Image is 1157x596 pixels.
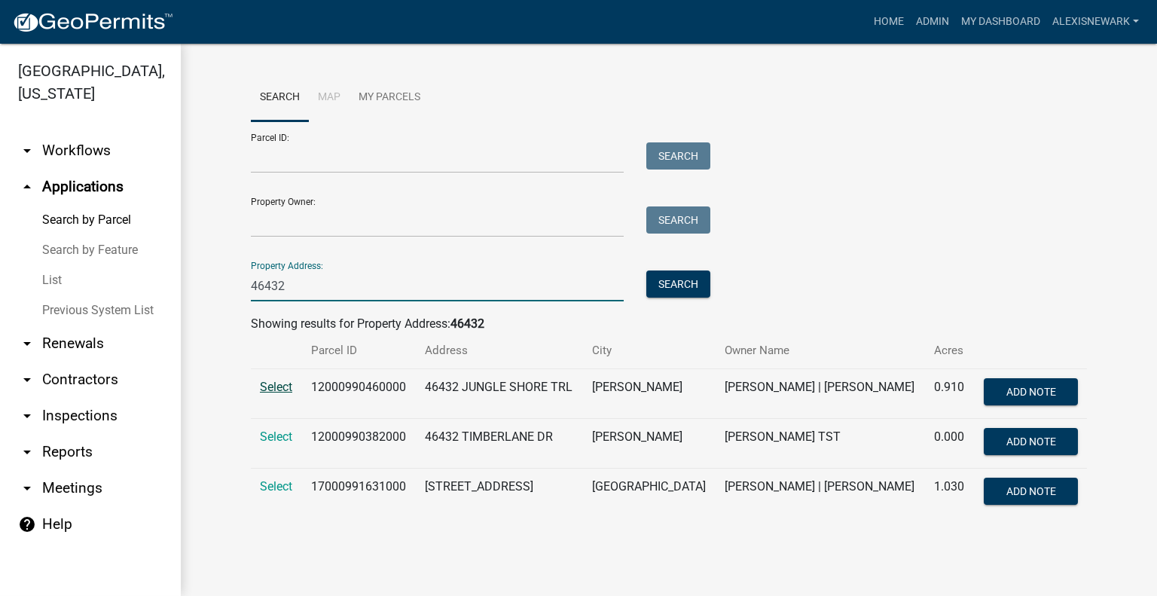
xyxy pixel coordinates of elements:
th: Acres [925,333,974,368]
i: arrow_drop_down [18,142,36,160]
span: Add Note [1006,386,1055,398]
td: [PERSON_NAME] TST [716,419,925,469]
td: 12000990460000 [302,369,416,419]
td: [PERSON_NAME] [583,419,716,469]
td: 17000991631000 [302,469,416,518]
button: Add Note [984,428,1078,455]
i: arrow_drop_down [18,335,36,353]
a: Select [260,479,292,494]
th: Owner Name [716,333,925,368]
i: help [18,515,36,533]
a: alexisnewark [1046,8,1145,36]
span: Add Note [1006,485,1055,497]
th: Address [416,333,583,368]
button: Search [646,206,710,234]
a: Select [260,380,292,394]
div: Showing results for Property Address: [251,315,1087,333]
i: arrow_drop_down [18,479,36,497]
strong: 46432 [450,316,484,331]
button: Search [646,270,710,298]
button: Search [646,142,710,170]
a: Search [251,74,309,122]
a: My Dashboard [955,8,1046,36]
i: arrow_drop_down [18,407,36,425]
button: Add Note [984,478,1078,505]
a: My Parcels [350,74,429,122]
td: 12000990382000 [302,419,416,469]
th: Parcel ID [302,333,416,368]
td: [GEOGRAPHIC_DATA] [583,469,716,518]
td: 46432 JUNGLE SHORE TRL [416,369,583,419]
a: Admin [910,8,955,36]
td: [STREET_ADDRESS] [416,469,583,518]
a: Select [260,429,292,444]
span: Add Note [1006,436,1055,448]
td: 46432 TIMBERLANE DR [416,419,583,469]
td: [PERSON_NAME] [583,369,716,419]
td: [PERSON_NAME] | [PERSON_NAME] [716,369,925,419]
th: City [583,333,716,368]
td: [PERSON_NAME] | [PERSON_NAME] [716,469,925,518]
button: Add Note [984,378,1078,405]
a: Home [868,8,910,36]
i: arrow_drop_down [18,443,36,461]
td: 0.000 [925,419,974,469]
i: arrow_drop_down [18,371,36,389]
td: 0.910 [925,369,974,419]
td: 1.030 [925,469,974,518]
i: arrow_drop_up [18,178,36,196]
